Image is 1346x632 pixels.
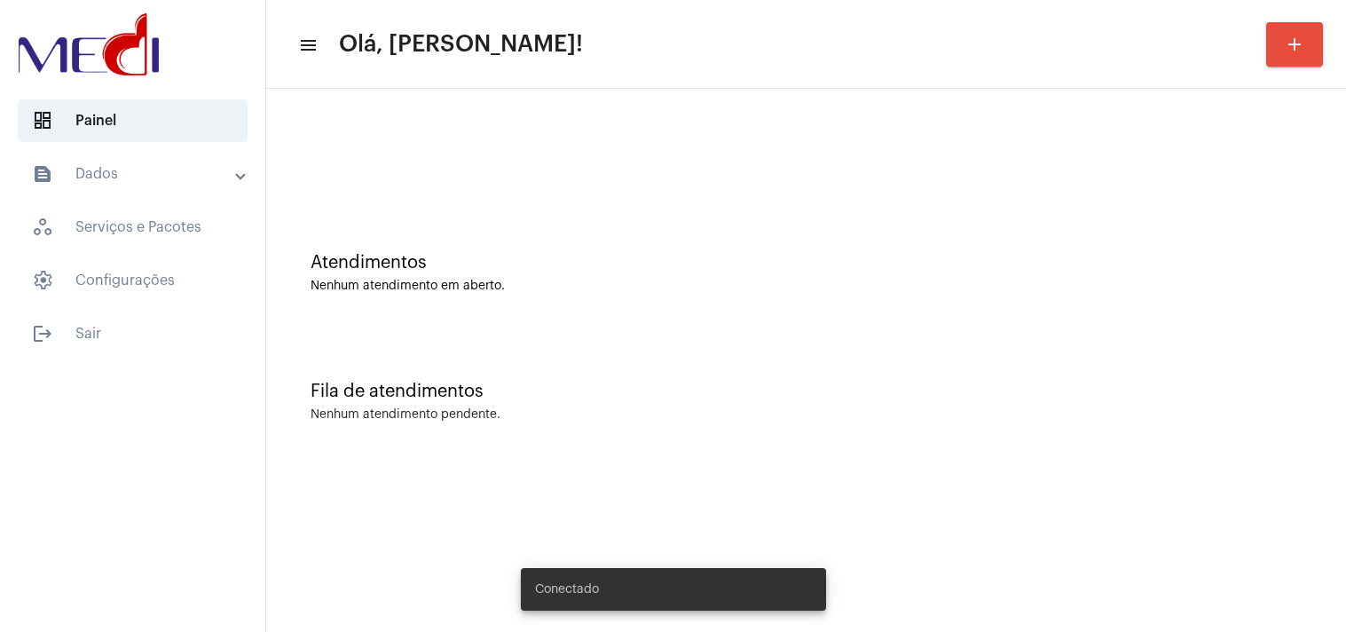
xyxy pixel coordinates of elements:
div: Nenhum atendimento em aberto. [311,280,1302,293]
span: Painel [18,99,248,142]
mat-icon: sidenav icon [32,163,53,185]
div: Fila de atendimentos [311,382,1302,401]
div: Atendimentos [311,253,1302,273]
mat-icon: add [1284,34,1305,55]
span: Sair [18,312,248,355]
div: Nenhum atendimento pendente. [311,408,500,422]
span: sidenav icon [32,270,53,291]
span: sidenav icon [32,110,53,131]
mat-panel-title: Dados [32,163,237,185]
span: Configurações [18,259,248,302]
mat-icon: sidenav icon [32,323,53,344]
mat-expansion-panel-header: sidenav iconDados [11,153,265,195]
mat-icon: sidenav icon [298,35,316,56]
img: d3a1b5fa-500b-b90f-5a1c-719c20e9830b.png [14,9,163,80]
span: Olá, [PERSON_NAME]! [339,30,583,59]
span: sidenav icon [32,217,53,238]
span: Serviços e Pacotes [18,206,248,249]
span: Conectado [535,581,599,598]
